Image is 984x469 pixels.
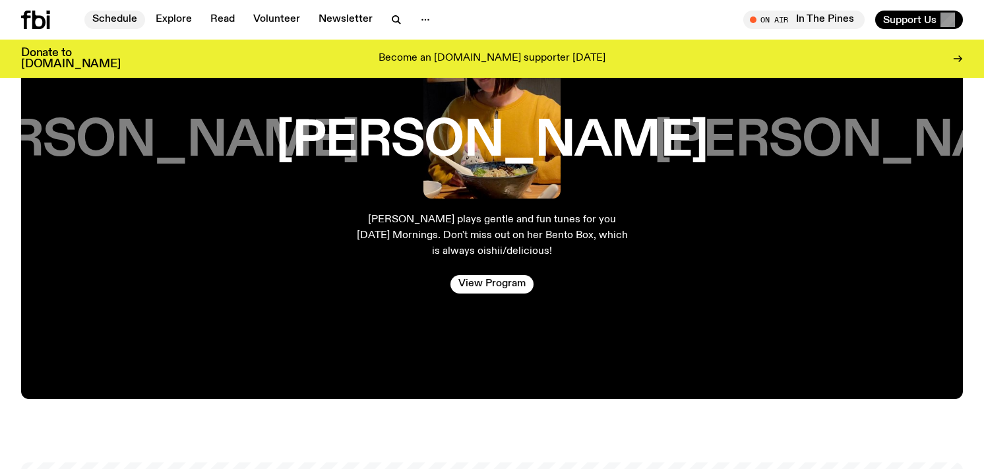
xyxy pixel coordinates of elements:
p: [PERSON_NAME] plays gentle and fun tunes for you [DATE] Mornings. Don't miss out on her Bento Box... [355,212,629,259]
a: Explore [148,11,200,29]
a: Newsletter [311,11,381,29]
a: View Program [450,275,534,294]
span: Support Us [883,14,937,26]
p: Become an [DOMAIN_NAME] supporter [DATE] [379,53,605,65]
h3: [PERSON_NAME] [276,116,708,166]
button: Support Us [875,11,963,29]
a: Volunteer [245,11,308,29]
a: Schedule [84,11,145,29]
button: On AirIn The Pines [743,11,865,29]
a: Read [202,11,243,29]
h3: Donate to [DOMAIN_NAME] [21,47,121,70]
